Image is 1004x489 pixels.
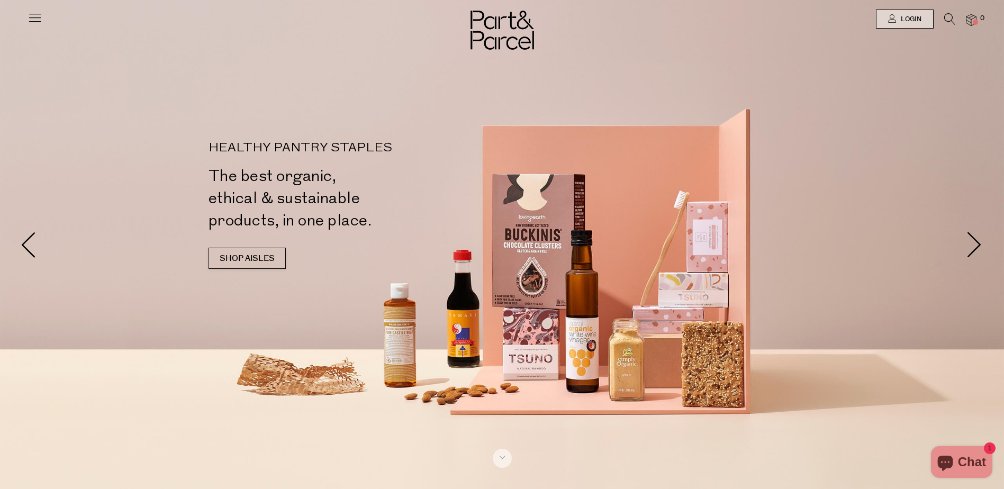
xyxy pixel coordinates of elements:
[209,248,286,269] a: SHOP AISLES
[876,10,934,29] a: Login
[209,165,506,232] h2: The best organic, ethical & sustainable products, in one place.
[898,15,921,24] span: Login
[209,142,506,155] p: HEALTHY PANTRY STAPLES
[978,14,987,23] span: 0
[471,11,534,50] img: Part&Parcel
[966,14,976,25] a: 0
[928,446,996,481] inbox-online-store-chat: Shopify online store chat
